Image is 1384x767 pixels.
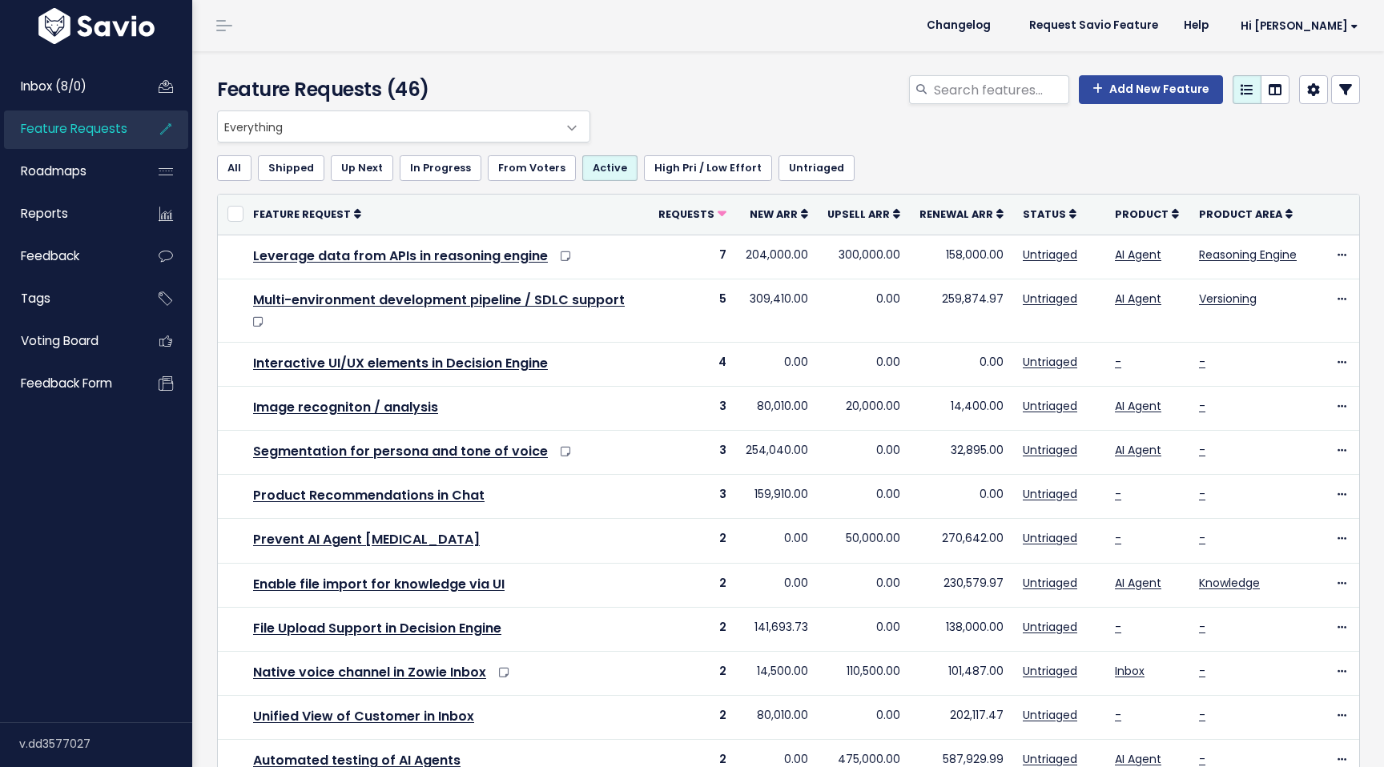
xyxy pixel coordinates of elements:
td: 7 [649,235,736,279]
a: Knowledge [1199,575,1260,591]
a: AI Agent [1115,751,1161,767]
td: 3 [649,386,736,430]
td: 0.00 [818,607,910,651]
td: 259,874.97 [910,279,1013,342]
a: Hi [PERSON_NAME] [1221,14,1371,38]
a: Feature Requests [4,110,133,147]
span: Feedback form [21,375,112,392]
a: Interactive UI/UX elements in Decision Engine [253,354,548,372]
a: - [1115,354,1121,370]
a: - [1115,530,1121,546]
span: Product Area [1199,207,1282,221]
span: Tags [21,290,50,307]
a: In Progress [400,155,481,181]
td: 32,895.00 [910,431,1013,475]
span: Upsell ARR [827,207,890,221]
a: Active [582,155,638,181]
td: 4 [649,342,736,386]
td: 5 [649,279,736,342]
a: Untriaged [1023,530,1077,546]
a: Renewal ARR [919,206,1004,222]
td: 0.00 [910,342,1013,386]
td: 50,000.00 [818,519,910,563]
td: 3 [649,475,736,519]
a: - [1115,707,1121,723]
a: Enable file import for knowledge via UI [253,575,505,593]
a: Tags [4,280,133,317]
a: High Pri / Low Effort [644,155,772,181]
td: 230,579.97 [910,563,1013,607]
td: 0.00 [818,475,910,519]
a: Reports [4,195,133,232]
span: Reports [21,205,68,222]
span: Renewal ARR [919,207,993,221]
a: - [1199,619,1205,635]
a: Help [1171,14,1221,38]
td: 80,010.00 [736,696,818,740]
td: 14,400.00 [910,386,1013,430]
input: Search features... [932,75,1069,104]
a: Feature Request [253,206,361,222]
a: - [1199,486,1205,502]
a: - [1199,707,1205,723]
a: Inbox [1115,663,1145,679]
a: Image recogniton / analysis [253,398,438,416]
a: Untriaged [1023,486,1077,502]
td: 2 [649,652,736,696]
td: 110,500.00 [818,652,910,696]
span: New ARR [750,207,798,221]
td: 309,410.00 [736,279,818,342]
a: Untriaged [778,155,855,181]
td: 202,117.47 [910,696,1013,740]
a: Untriaged [1023,575,1077,591]
a: AI Agent [1115,575,1161,591]
span: Voting Board [21,332,99,349]
a: AI Agent [1115,398,1161,414]
a: Leverage data from APIs in reasoning engine [253,247,548,265]
a: New ARR [750,206,808,222]
a: From Voters [488,155,576,181]
img: logo-white.9d6f32f41409.svg [34,8,159,44]
a: All [217,155,251,181]
a: Product Area [1199,206,1293,222]
td: 159,910.00 [736,475,818,519]
span: Everything [217,110,590,143]
span: Status [1023,207,1066,221]
a: Versioning [1199,291,1257,307]
td: 0.00 [910,475,1013,519]
a: Untriaged [1023,398,1077,414]
a: Segmentation for persona and tone of voice [253,442,548,460]
a: Untriaged [1023,442,1077,458]
a: Reasoning Engine [1199,247,1297,263]
a: - [1199,398,1205,414]
span: Roadmaps [21,163,86,179]
a: Inbox (8/0) [4,68,133,105]
td: 300,000.00 [818,235,910,279]
a: - [1115,619,1121,635]
td: 101,487.00 [910,652,1013,696]
td: 0.00 [736,563,818,607]
a: Status [1023,206,1076,222]
span: Requests [658,207,714,221]
a: Native voice channel in Zowie Inbox [253,663,486,681]
a: Untriaged [1023,247,1077,263]
a: Feedback [4,238,133,275]
a: Up Next [331,155,393,181]
a: Request Savio Feature [1016,14,1171,38]
td: 141,693.73 [736,607,818,651]
span: Feedback [21,247,79,264]
td: 20,000.00 [818,386,910,430]
a: Untriaged [1023,707,1077,723]
td: 80,010.00 [736,386,818,430]
a: Feedback form [4,365,133,402]
td: 2 [649,563,736,607]
a: AI Agent [1115,247,1161,263]
a: File Upload Support in Decision Engine [253,619,501,637]
td: 0.00 [818,696,910,740]
div: v.dd3577027 [19,723,192,765]
td: 2 [649,696,736,740]
td: 0.00 [818,279,910,342]
a: Upsell ARR [827,206,900,222]
td: 270,642.00 [910,519,1013,563]
td: 0.00 [736,342,818,386]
